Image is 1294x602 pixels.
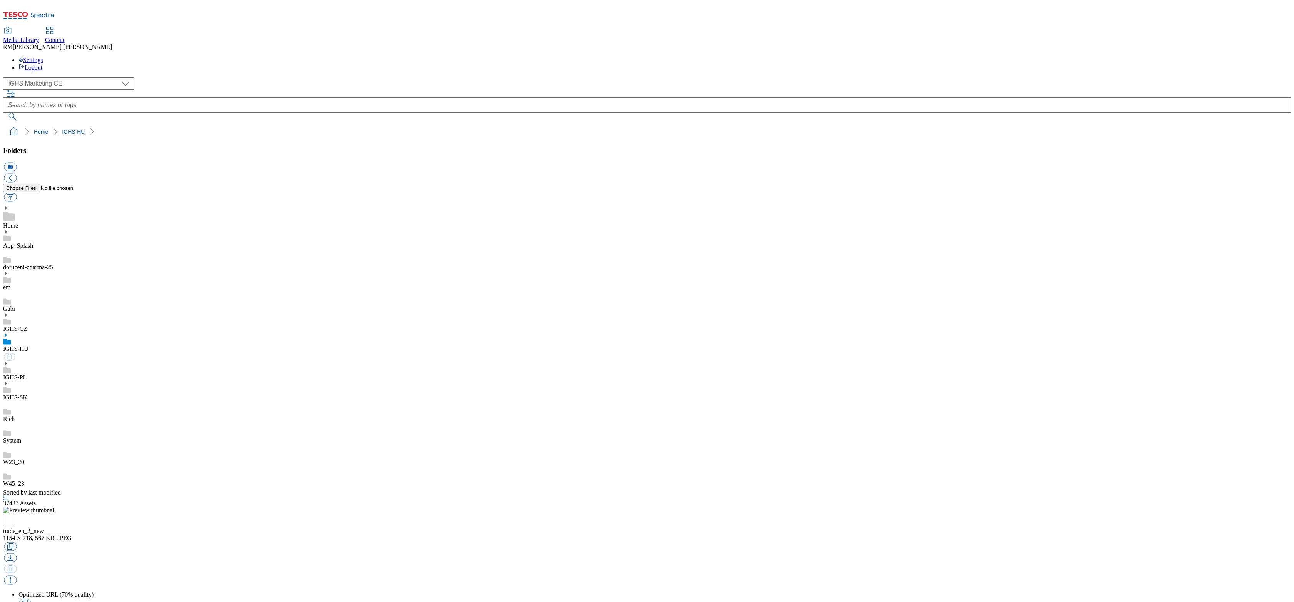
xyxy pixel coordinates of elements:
[3,146,1291,155] h3: Folders
[3,459,24,465] a: W23_20
[3,437,21,444] a: System
[3,416,15,422] a: Rich
[3,345,28,352] a: IGHS-HU
[18,57,43,63] a: Settings
[13,44,112,50] span: [PERSON_NAME] [PERSON_NAME]
[3,242,33,249] a: App_Splash
[3,528,1291,535] div: trade_en_2_new
[45,37,65,43] span: Content
[3,284,11,290] a: em
[3,305,15,312] a: Gabi
[3,124,1291,139] nav: breadcrumb
[3,500,20,506] span: 37437
[3,489,61,496] span: Sorted by last modified
[3,535,1291,542] div: 1154 X 718, 567 KB, JPEG
[3,44,13,50] span: RM
[3,374,27,381] a: IGHS-PL
[3,500,36,506] span: Assets
[62,129,85,135] a: IGHS-HU
[3,264,53,270] a: doruceni-zdarma-25
[8,126,20,138] a: home
[3,394,27,401] a: IGHS-SK
[3,507,56,514] img: Preview thumbnail
[18,64,42,71] a: Logout
[45,27,65,44] a: Content
[3,325,27,332] a: IGHS-CZ
[3,480,24,487] a: W45_23
[3,27,39,44] a: Media Library
[3,97,1291,113] input: Search by names or tags
[3,222,18,229] a: Home
[18,591,94,598] span: Optimized URL (70% quality)
[34,129,48,135] a: Home
[3,37,39,43] span: Media Library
